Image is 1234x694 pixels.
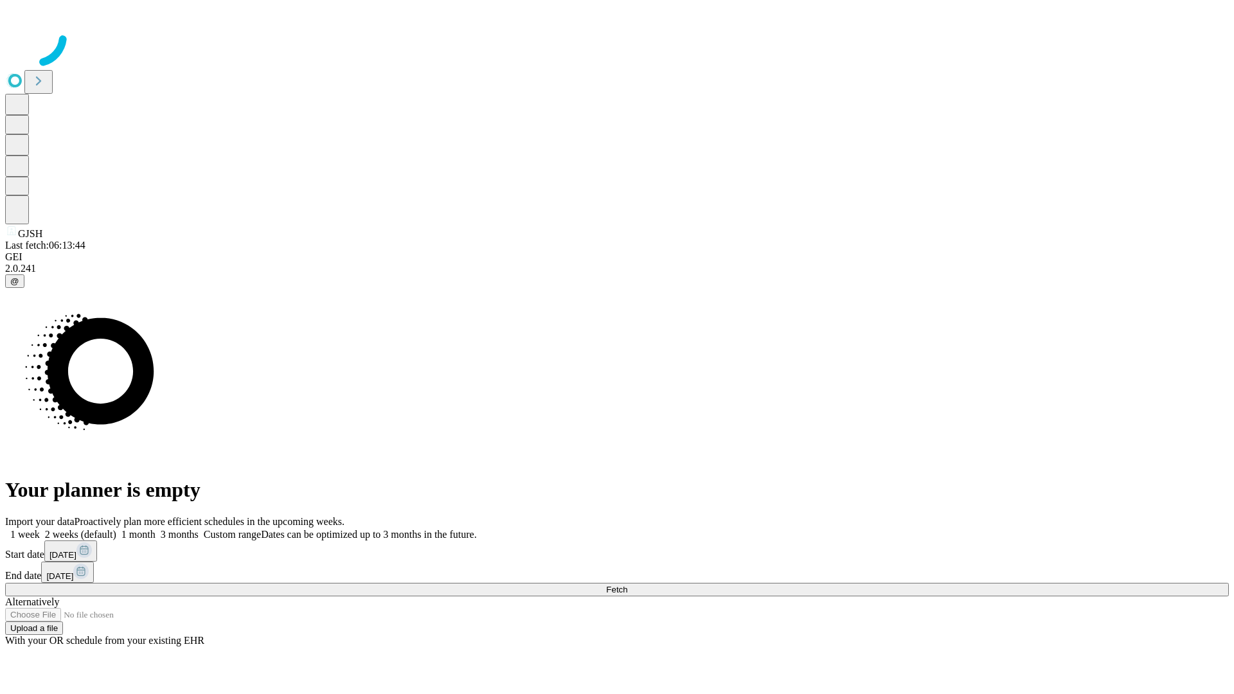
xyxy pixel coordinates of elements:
[261,529,476,540] span: Dates can be optimized up to 3 months in the future.
[5,621,63,635] button: Upload a file
[75,516,344,527] span: Proactively plan more efficient schedules in the upcoming weeks.
[5,635,204,646] span: With your OR schedule from your existing EHR
[49,550,76,560] span: [DATE]
[45,529,116,540] span: 2 weeks (default)
[44,540,97,562] button: [DATE]
[5,251,1229,263] div: GEI
[161,529,199,540] span: 3 months
[5,478,1229,502] h1: Your planner is empty
[5,274,24,288] button: @
[5,562,1229,583] div: End date
[10,529,40,540] span: 1 week
[5,596,59,607] span: Alternatively
[5,583,1229,596] button: Fetch
[5,263,1229,274] div: 2.0.241
[18,228,42,239] span: GJSH
[5,516,75,527] span: Import your data
[5,240,85,251] span: Last fetch: 06:13:44
[41,562,94,583] button: [DATE]
[121,529,156,540] span: 1 month
[5,540,1229,562] div: Start date
[606,585,627,594] span: Fetch
[46,571,73,581] span: [DATE]
[10,276,19,286] span: @
[204,529,261,540] span: Custom range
